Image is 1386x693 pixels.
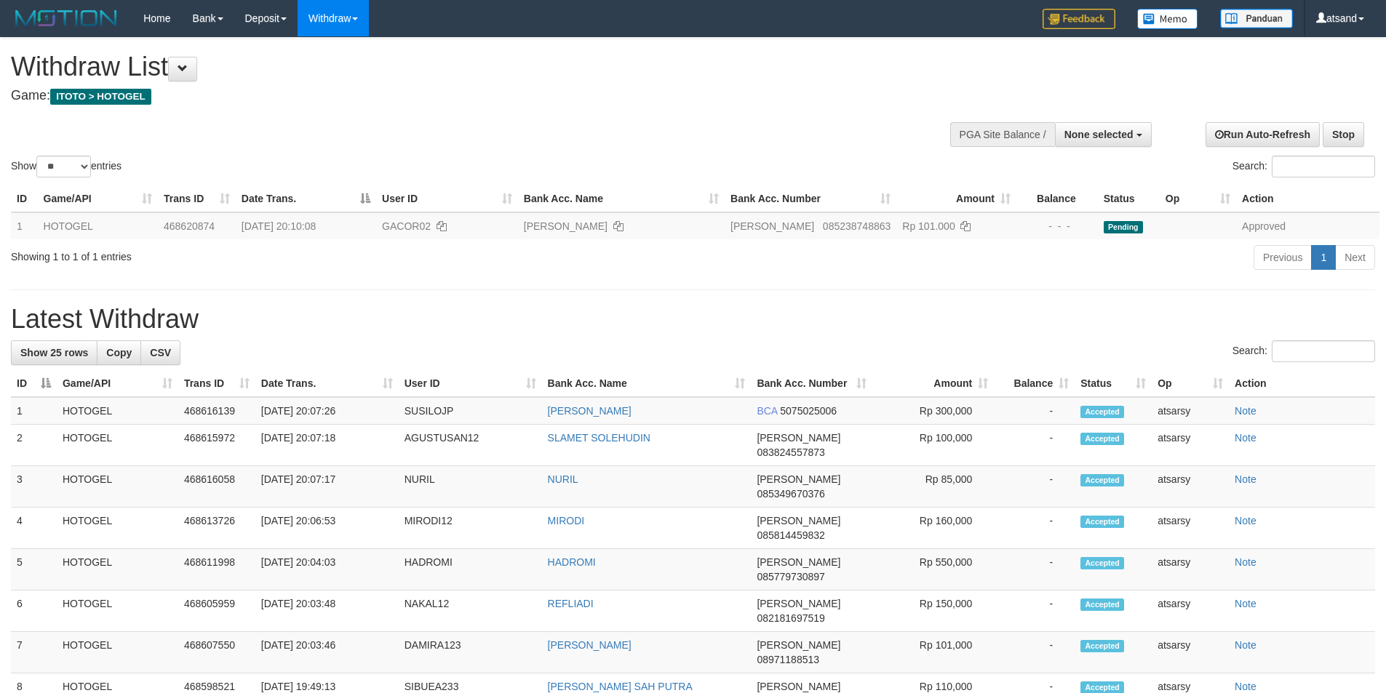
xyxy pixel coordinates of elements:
[757,571,824,582] span: Copy 085779730897 to clipboard
[1080,433,1124,445] span: Accepted
[757,446,824,458] span: Copy 083824557873 to clipboard
[548,515,585,526] a: MIRODI
[1235,432,1256,444] a: Note
[757,515,840,526] span: [PERSON_NAME]
[1043,9,1115,29] img: Feedback.jpg
[57,508,178,549] td: HOTOGEL
[399,549,542,590] td: HADROMI
[57,590,178,632] td: HOTOGEL
[1080,516,1124,528] span: Accepted
[11,212,38,239] td: 1
[1080,557,1124,569] span: Accepted
[872,632,994,673] td: Rp 101,000
[399,508,542,549] td: MIRODI12
[524,220,608,232] a: [PERSON_NAME]
[1232,156,1375,177] label: Search:
[994,590,1075,632] td: -
[1152,590,1229,632] td: atsarsy
[11,185,38,212] th: ID
[994,508,1075,549] td: -
[178,590,255,632] td: 468605959
[178,466,255,508] td: 468616058
[399,397,542,425] td: SUSILOJP
[11,7,122,29] img: MOTION_logo.png
[994,632,1075,673] td: -
[1152,508,1229,549] td: atsarsy
[1152,397,1229,425] td: atsarsy
[1220,9,1293,28] img: panduan.png
[1235,515,1256,526] a: Note
[140,340,180,365] a: CSV
[872,466,994,508] td: Rp 85,000
[399,590,542,632] td: NAKAL12
[872,508,994,549] td: Rp 160,000
[38,212,158,239] td: HOTOGEL
[1235,598,1256,609] a: Note
[57,397,178,425] td: HOTOGEL
[757,473,840,485] span: [PERSON_NAME]
[896,185,1016,212] th: Amount: activate to sort column ascending
[11,244,567,264] div: Showing 1 to 1 of 1 entries
[150,347,171,358] span: CSV
[548,556,596,568] a: HADROMI
[57,425,178,466] td: HOTOGEL
[255,466,399,508] td: [DATE] 20:07:17
[757,529,824,541] span: Copy 085814459832 to clipboard
[780,405,837,417] span: Copy 5075025006 to clipboard
[1232,340,1375,362] label: Search:
[57,370,178,397] th: Game/API: activate to sort column ascending
[1080,406,1124,418] span: Accepted
[872,425,994,466] td: Rp 100,000
[548,432,650,444] a: SLAMET SOLEHUDIN
[994,397,1075,425] td: -
[872,397,994,425] td: Rp 300,000
[725,185,896,212] th: Bank Acc. Number: activate to sort column ascending
[1016,185,1098,212] th: Balance
[178,425,255,466] td: 468615972
[36,156,91,177] select: Showentries
[11,425,57,466] td: 2
[382,220,431,232] span: GACOR02
[255,549,399,590] td: [DATE] 20:04:03
[1254,245,1312,270] a: Previous
[548,639,632,651] a: [PERSON_NAME]
[1080,598,1124,611] span: Accepted
[902,220,955,232] span: Rp 101.000
[994,370,1075,397] th: Balance: activate to sort column ascending
[399,632,542,673] td: DAMIRA123
[158,185,236,212] th: Trans ID: activate to sort column ascending
[242,220,316,232] span: [DATE] 20:10:08
[1236,212,1379,239] td: Approved
[994,425,1075,466] td: -
[11,156,122,177] label: Show entries
[1022,219,1092,233] div: - - -
[757,681,840,692] span: [PERSON_NAME]
[50,89,151,105] span: ITOTO > HOTOGEL
[1335,245,1375,270] a: Next
[255,425,399,466] td: [DATE] 20:07:18
[994,466,1075,508] td: -
[11,508,57,549] td: 4
[178,397,255,425] td: 468616139
[255,397,399,425] td: [DATE] 20:07:26
[236,185,376,212] th: Date Trans.: activate to sort column descending
[1064,129,1134,140] span: None selected
[757,598,840,609] span: [PERSON_NAME]
[178,370,255,397] th: Trans ID: activate to sort column ascending
[1323,122,1364,147] a: Stop
[1272,340,1375,362] input: Search:
[1206,122,1320,147] a: Run Auto-Refresh
[1098,185,1160,212] th: Status
[11,466,57,508] td: 3
[399,466,542,508] td: NURIL
[518,185,725,212] th: Bank Acc. Name: activate to sort column ascending
[548,405,632,417] a: [PERSON_NAME]
[11,89,909,103] h4: Game:
[757,612,824,624] span: Copy 082181697519 to clipboard
[757,488,824,500] span: Copy 085349670376 to clipboard
[1236,185,1379,212] th: Action
[757,654,819,665] span: Copy 08971188513 to clipboard
[11,340,97,365] a: Show 25 rows
[399,370,542,397] th: User ID: activate to sort column ascending
[1080,640,1124,652] span: Accepted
